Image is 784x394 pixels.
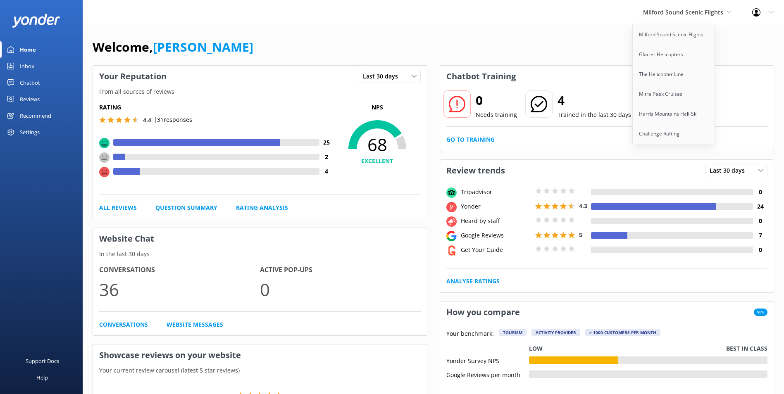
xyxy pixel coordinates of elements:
[12,14,60,27] img: yonder-white-logo.png
[99,275,260,303] p: 36
[446,356,529,364] div: Yonder Survey NPS
[476,110,517,119] p: Needs training
[154,115,192,124] p: | 31 responses
[99,203,137,212] a: All Reviews
[579,231,582,239] span: 5
[579,202,587,210] span: 4.3
[446,329,494,339] p: Your benchmark:
[319,138,334,147] h4: 25
[93,228,427,249] h3: Website Chat
[558,110,631,119] p: Trained in the last 30 days
[531,329,580,336] div: Activity Provider
[446,370,529,378] div: Google Reviews per month
[334,103,421,112] p: NPS
[754,309,767,316] span: New
[633,25,715,45] a: Milford Sound Scenic Flights
[446,277,500,286] a: Analyse Ratings
[633,104,715,124] a: Harris Mountains Heli-Ski
[710,166,750,175] span: Last 30 days
[26,353,59,369] div: Support Docs
[319,152,334,161] h4: 2
[459,188,533,197] div: Tripadvisor
[236,203,288,212] a: Rating Analysis
[36,369,48,386] div: Help
[459,202,533,211] div: Yonder
[20,58,34,74] div: Inbox
[643,8,723,16] span: Milford Sound Scenic Flights
[20,107,51,124] div: Recommend
[93,366,427,375] p: Your current review carousel (latest 5 star reviews)
[558,90,631,110] h2: 4
[93,249,427,259] p: In the last 30 days
[633,84,715,104] a: Mitre Peak Cruises
[633,45,715,64] a: Glacier Helicopters
[319,167,334,176] h4: 4
[459,231,533,240] div: Google Reviews
[93,344,427,366] h3: Showcase reviews on your website
[93,66,173,87] h3: Your Reputation
[260,265,421,275] h4: Active Pop-ups
[20,124,40,140] div: Settings
[155,203,217,212] a: Question Summary
[499,329,527,336] div: Tourism
[476,90,517,110] h2: 0
[753,202,767,211] h4: 24
[459,216,533,225] div: Heard by staff
[99,103,334,112] h5: Rating
[20,74,40,91] div: Chatbot
[753,188,767,197] h4: 0
[334,134,421,155] span: 68
[93,37,253,57] h1: Welcome,
[753,245,767,254] h4: 0
[260,275,421,303] p: 0
[99,265,260,275] h4: Conversations
[153,38,253,55] a: [PERSON_NAME]
[633,124,715,144] a: Challenge Rafting
[440,66,522,87] h3: Chatbot Training
[585,329,660,336] div: > 1000 customers per month
[99,320,148,329] a: Conversations
[459,245,533,254] div: Get Your Guide
[167,320,223,329] a: Website Messages
[726,344,767,353] p: Best in class
[143,116,151,124] span: 4.4
[529,344,543,353] p: Low
[20,91,40,107] div: Reviews
[753,231,767,240] h4: 7
[440,160,511,181] h3: Review trends
[93,87,427,96] p: From all sources of reviews
[20,41,36,58] div: Home
[440,301,526,323] h3: How you compare
[334,157,421,166] h4: EXCELLENT
[446,135,495,144] a: Go to Training
[633,64,715,84] a: The Helicopter Line
[363,72,403,81] span: Last 30 days
[753,216,767,225] h4: 0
